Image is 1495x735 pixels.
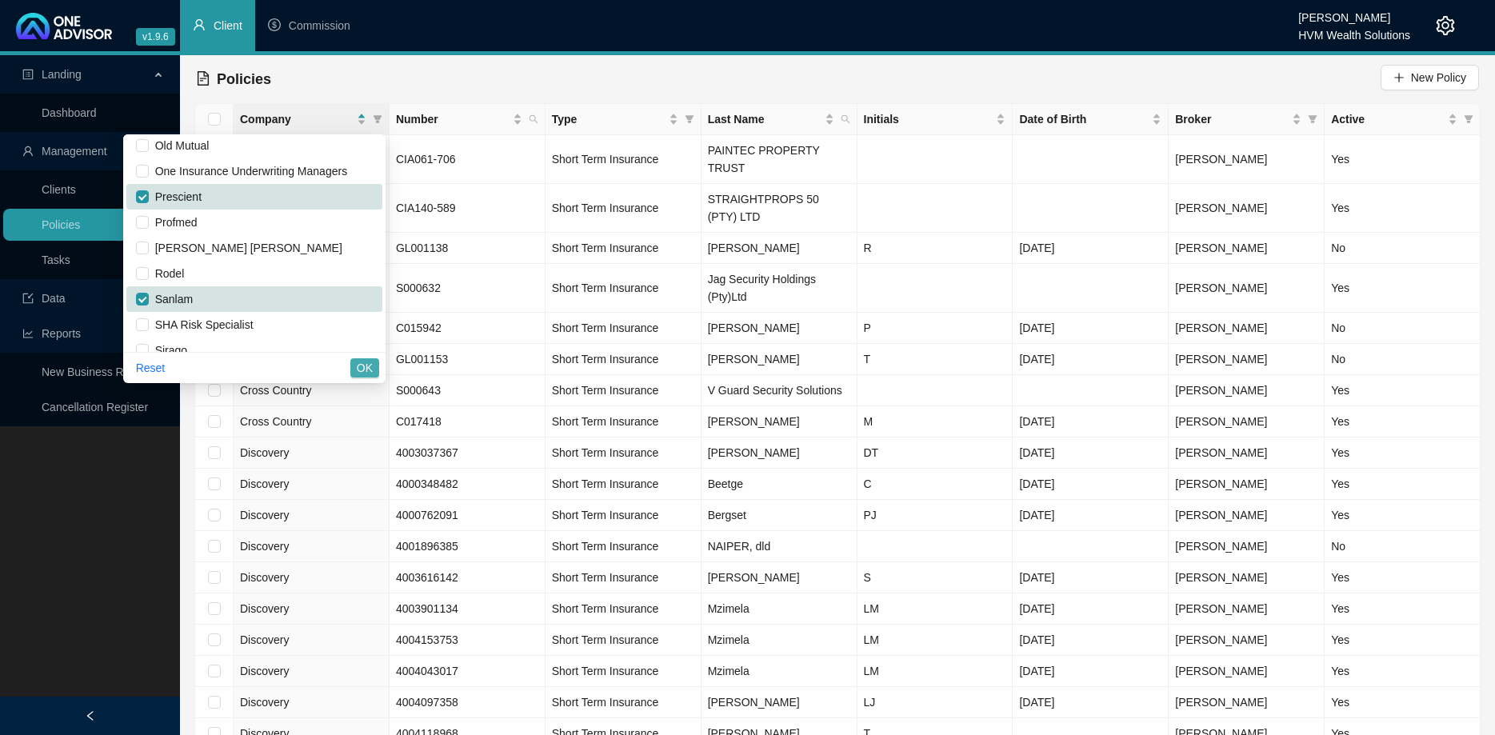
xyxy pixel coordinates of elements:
span: Short Term Insurance [552,242,659,254]
span: filter [1308,114,1317,124]
span: CIA140-589 [396,202,456,214]
button: Reset [130,358,172,377]
span: C017418 [396,415,442,428]
span: filter [1461,107,1477,131]
span: Company [240,110,354,128]
td: [DATE] [1013,593,1169,625]
span: [PERSON_NAME] [1175,242,1267,254]
td: R [857,233,1013,264]
span: Reset [136,359,166,377]
span: profile [22,69,34,80]
span: GL001138 [396,242,448,254]
td: Mzimela [702,593,857,625]
td: T [857,344,1013,375]
span: [PERSON_NAME] [1175,353,1267,366]
td: [DATE] [1013,687,1169,718]
td: LM [857,656,1013,687]
span: Old Mutual [149,139,210,152]
a: Dashboard [42,106,97,119]
span: Short Term Insurance [552,322,659,334]
span: [PERSON_NAME] [1175,571,1267,584]
span: Type [552,110,666,128]
td: Mzimela [702,656,857,687]
span: Sirago [149,344,187,357]
span: Discovery [240,540,289,553]
span: [PERSON_NAME] [1175,153,1267,166]
span: GL001153 [396,353,448,366]
td: [PERSON_NAME] [702,562,857,593]
td: No [1325,233,1481,264]
span: Short Term Insurance [552,509,659,521]
span: Short Term Insurance [552,282,659,294]
span: [PERSON_NAME] [1175,665,1267,677]
td: STRAIGHTPROPS 50 (PTY) LTD [702,184,857,233]
span: Sanlam [149,293,193,306]
span: dollar [268,18,281,31]
td: Yes [1325,375,1481,406]
span: Short Term Insurance [552,540,659,553]
span: Short Term Insurance [552,384,659,397]
span: Client [214,19,242,32]
span: 4000762091 [396,509,458,521]
td: Yes [1325,562,1481,593]
td: [PERSON_NAME] [702,233,857,264]
td: No [1325,531,1481,562]
span: [PERSON_NAME] [1175,384,1267,397]
span: filter [373,114,382,124]
a: New Business Register [42,366,158,378]
span: [PERSON_NAME] [1175,602,1267,615]
span: Short Term Insurance [552,446,659,459]
td: PJ [857,500,1013,531]
span: Rodel [149,267,185,280]
td: LJ [857,687,1013,718]
td: [DATE] [1013,500,1169,531]
span: New Policy [1411,69,1466,86]
span: 4003037367 [396,446,458,459]
span: Short Term Insurance [552,633,659,646]
td: No [1325,344,1481,375]
td: DT [857,437,1013,469]
td: [DATE] [1013,656,1169,687]
td: [DATE] [1013,469,1169,500]
td: PAINTEC PROPERTY TRUST [702,135,857,184]
td: Mzimela [702,625,857,656]
span: Short Term Insurance [552,571,659,584]
span: Discovery [240,665,289,677]
span: 4000348482 [396,477,458,490]
td: Jag Security Holdings (Pty)Ltd [702,264,857,313]
span: Short Term Insurance [552,153,659,166]
div: HVM Wealth Solutions [1298,22,1410,39]
span: search [841,114,850,124]
span: [PERSON_NAME] [1175,633,1267,646]
span: Date of Birth [1019,110,1149,128]
span: import [22,293,34,304]
span: [PERSON_NAME] [1175,322,1267,334]
td: LM [857,593,1013,625]
td: [DATE] [1013,625,1169,656]
span: filter [370,107,386,131]
td: [PERSON_NAME] [702,687,857,718]
span: setting [1436,16,1455,35]
span: Policies [217,71,271,87]
span: [PERSON_NAME] [1175,696,1267,709]
td: M [857,406,1013,437]
td: Yes [1325,593,1481,625]
span: 4004097358 [396,696,458,709]
img: 2df55531c6924b55f21c4cf5d4484680-logo-light.svg [16,13,112,39]
td: NAIPER, dld [702,531,857,562]
span: file-text [196,71,210,86]
span: filter [1464,114,1473,124]
span: user [193,18,206,31]
span: filter [685,114,694,124]
th: Broker [1169,104,1325,135]
td: Yes [1325,500,1481,531]
td: Yes [1325,184,1481,233]
span: [PERSON_NAME] [1175,202,1267,214]
td: Yes [1325,135,1481,184]
span: [PERSON_NAME] [1175,282,1267,294]
th: Active [1325,104,1481,135]
span: Profmed [149,216,198,229]
td: P [857,313,1013,344]
span: search [837,107,853,131]
span: 4004043017 [396,665,458,677]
